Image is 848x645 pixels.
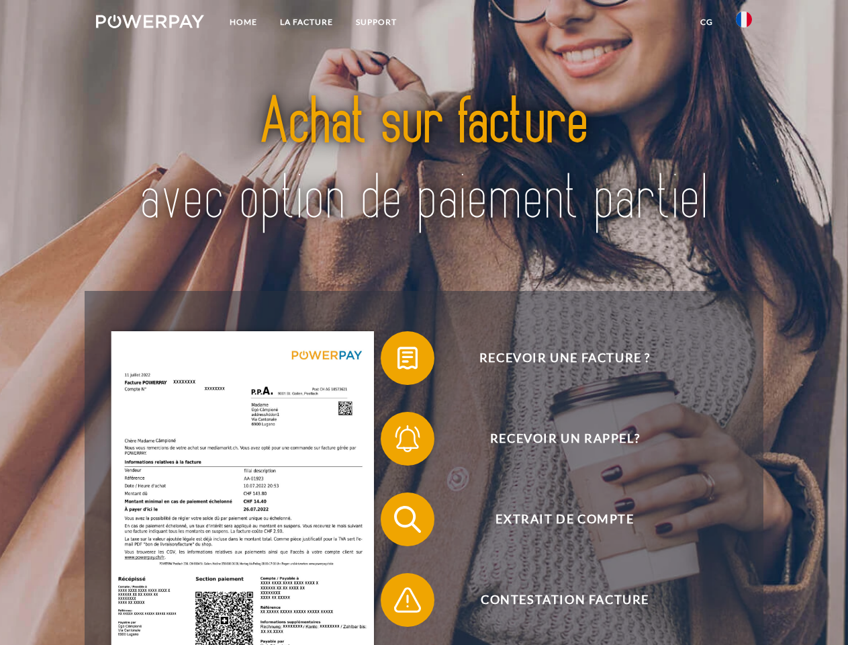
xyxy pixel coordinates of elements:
[400,331,729,385] span: Recevoir une facture ?
[344,10,408,34] a: Support
[391,503,424,536] img: qb_search.svg
[381,331,730,385] button: Recevoir une facture ?
[400,492,729,546] span: Extrait de compte
[736,11,752,28] img: fr
[689,10,724,34] a: CG
[391,341,424,375] img: qb_bill.svg
[269,10,344,34] a: LA FACTURE
[381,573,730,627] button: Contestation Facture
[381,492,730,546] button: Extrait de compte
[400,573,729,627] span: Contestation Facture
[381,412,730,466] button: Recevoir un rappel?
[96,15,204,28] img: logo-powerpay-white.svg
[391,422,424,456] img: qb_bell.svg
[391,583,424,617] img: qb_warning.svg
[400,412,729,466] span: Recevoir un rappel?
[218,10,269,34] a: Home
[128,64,720,257] img: title-powerpay_fr.svg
